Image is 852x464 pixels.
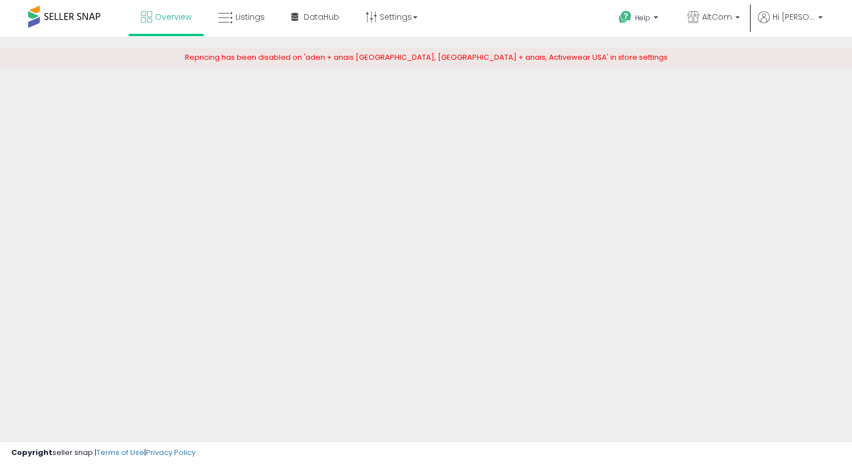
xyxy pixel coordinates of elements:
[773,11,815,23] span: Hi [PERSON_NAME]
[758,11,823,37] a: Hi [PERSON_NAME]
[702,11,732,23] span: AltCom
[11,447,52,458] strong: Copyright
[236,11,265,23] span: Listings
[11,448,196,458] div: seller snap | |
[155,11,192,23] span: Overview
[146,447,196,458] a: Privacy Policy
[635,13,650,23] span: Help
[185,52,668,63] span: Repricing has been disabled on 'aden + anais [GEOGRAPHIC_DATA], [GEOGRAPHIC_DATA] + anais, Active...
[618,10,632,24] i: Get Help
[610,2,669,37] a: Help
[96,447,144,458] a: Terms of Use
[304,11,339,23] span: DataHub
